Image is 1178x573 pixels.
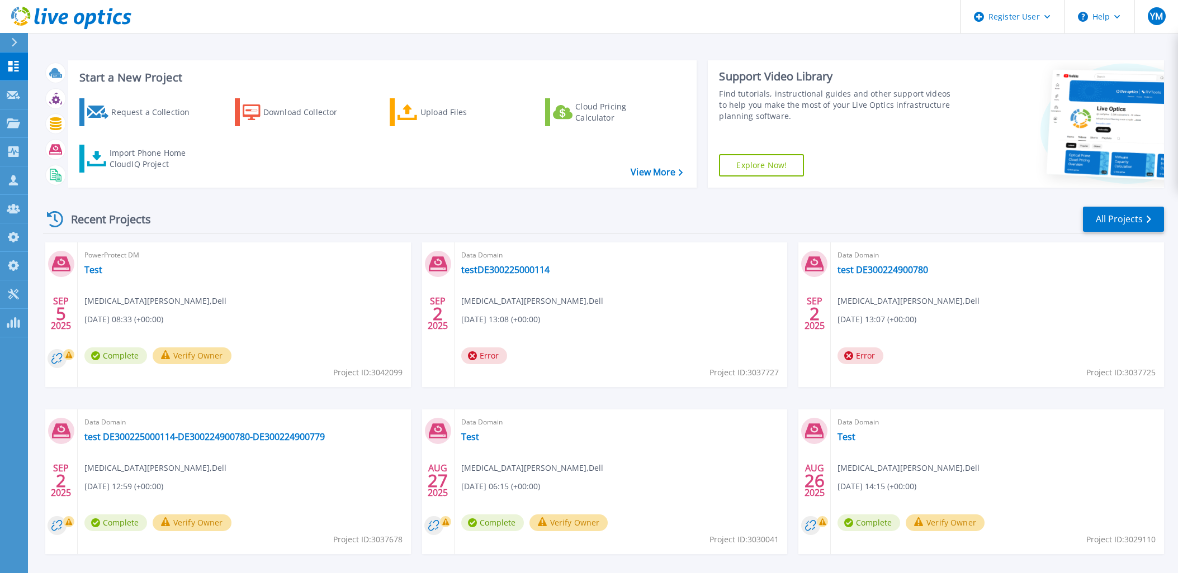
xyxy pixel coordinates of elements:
span: 2 [56,476,66,485]
span: Complete [84,514,147,531]
span: Project ID: 3037678 [333,533,403,546]
button: Verify Owner [153,514,231,531]
span: Data Domain [838,249,1157,261]
div: SEP 2025 [804,293,825,334]
div: AUG 2025 [427,460,448,501]
span: [MEDICAL_DATA][PERSON_NAME] , Dell [838,462,980,474]
h3: Start a New Project [79,71,683,84]
div: Find tutorials, instructional guides and other support videos to help you make the most of your L... [719,88,953,122]
span: [DATE] 06:15 (+00:00) [461,480,540,493]
div: SEP 2025 [50,293,72,334]
a: View More [631,167,683,178]
a: test DE300225000114-DE300224900780-DE300224900779 [84,431,325,442]
button: Verify Owner [153,347,231,364]
span: Complete [84,347,147,364]
span: Complete [838,514,900,531]
a: Request a Collection [79,98,204,126]
button: Verify Owner [906,514,985,531]
span: [DATE] 08:33 (+00:00) [84,313,163,326]
span: 27 [428,476,448,485]
div: SEP 2025 [50,460,72,501]
div: Upload Files [420,101,510,123]
a: Upload Files [390,98,514,126]
div: Request a Collection [111,101,201,123]
span: [MEDICAL_DATA][PERSON_NAME] , Dell [461,295,603,307]
span: Project ID: 3029110 [1086,533,1156,546]
span: [MEDICAL_DATA][PERSON_NAME] , Dell [84,295,226,307]
div: Cloud Pricing Calculator [575,101,665,123]
div: AUG 2025 [804,460,825,501]
span: Project ID: 3037725 [1086,366,1156,379]
span: 2 [433,309,443,318]
span: [MEDICAL_DATA][PERSON_NAME] , Dell [461,462,603,474]
a: testDE300225000114 [461,264,550,275]
span: Project ID: 3042099 [333,366,403,379]
a: Cloud Pricing Calculator [545,98,670,126]
span: [MEDICAL_DATA][PERSON_NAME] , Dell [84,462,226,474]
span: 2 [810,309,820,318]
a: Download Collector [235,98,359,126]
a: Explore Now! [719,154,804,176]
span: Error [461,347,507,364]
span: Error [838,347,883,364]
span: Data Domain [84,416,404,428]
span: 26 [805,476,825,485]
span: PowerProtect DM [84,249,404,261]
span: Complete [461,514,524,531]
span: Data Domain [838,416,1157,428]
a: Test [461,431,479,442]
span: [MEDICAL_DATA][PERSON_NAME] , Dell [838,295,980,307]
div: SEP 2025 [427,293,448,334]
span: [DATE] 13:07 (+00:00) [838,313,916,326]
span: [DATE] 14:15 (+00:00) [838,480,916,493]
span: YM [1150,12,1163,21]
button: Verify Owner [529,514,608,531]
span: Data Domain [461,249,781,261]
span: Data Domain [461,416,781,428]
div: Recent Projects [43,206,166,233]
span: Project ID: 3037727 [709,366,779,379]
div: Support Video Library [719,69,953,84]
a: Test [84,264,102,275]
span: [DATE] 13:08 (+00:00) [461,313,540,326]
a: test DE300224900780 [838,264,928,275]
span: 5 [56,309,66,318]
span: [DATE] 12:59 (+00:00) [84,480,163,493]
div: Import Phone Home CloudIQ Project [110,147,197,170]
a: All Projects [1083,207,1164,232]
a: Test [838,431,855,442]
div: Download Collector [263,101,353,123]
span: Project ID: 3030041 [709,533,779,546]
